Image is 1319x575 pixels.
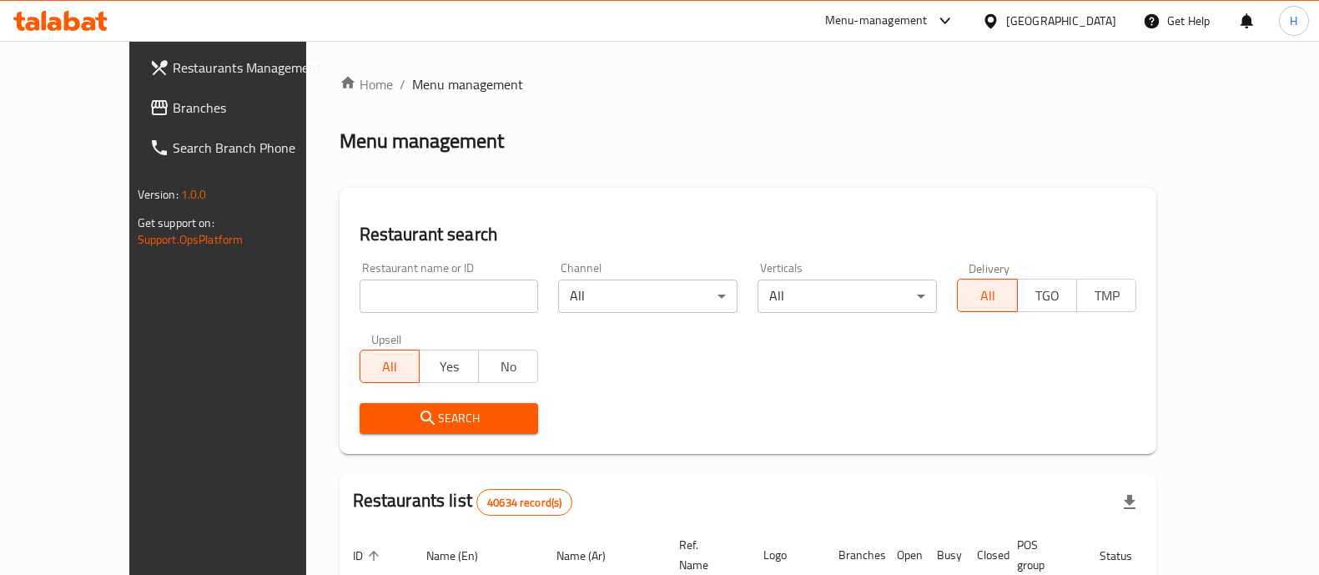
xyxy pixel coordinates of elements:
[353,546,385,566] span: ID
[138,184,179,205] span: Version:
[340,74,1157,94] nav: breadcrumb
[556,546,627,566] span: Name (Ar)
[679,535,730,575] span: Ref. Name
[825,11,928,31] div: Menu-management
[758,280,937,313] div: All
[558,280,738,313] div: All
[136,88,350,128] a: Branches
[426,355,472,379] span: Yes
[340,128,504,154] h2: Menu management
[136,48,350,88] a: Restaurants Management
[1017,535,1066,575] span: POS group
[340,74,393,94] a: Home
[353,488,573,516] h2: Restaurants list
[476,489,572,516] div: Total records count
[373,408,526,429] span: Search
[173,138,336,158] span: Search Branch Phone
[478,350,538,383] button: No
[136,128,350,168] a: Search Branch Phone
[486,355,531,379] span: No
[1290,12,1297,30] span: H
[419,350,479,383] button: Yes
[1110,482,1150,522] div: Export file
[173,98,336,118] span: Branches
[957,279,1017,312] button: All
[1017,279,1077,312] button: TGO
[477,495,571,511] span: 40634 record(s)
[1100,546,1154,566] span: Status
[360,280,539,313] input: Search for restaurant name or ID..
[367,355,413,379] span: All
[1084,284,1130,308] span: TMP
[1006,12,1116,30] div: [GEOGRAPHIC_DATA]
[360,403,539,434] button: Search
[138,212,214,234] span: Get support on:
[969,262,1010,274] label: Delivery
[371,333,402,345] label: Upsell
[964,284,1010,308] span: All
[181,184,207,205] span: 1.0.0
[138,229,244,250] a: Support.OpsPlatform
[412,74,523,94] span: Menu management
[400,74,405,94] li: /
[1076,279,1136,312] button: TMP
[360,222,1137,247] h2: Restaurant search
[360,350,420,383] button: All
[426,546,500,566] span: Name (En)
[1024,284,1070,308] span: TGO
[173,58,336,78] span: Restaurants Management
